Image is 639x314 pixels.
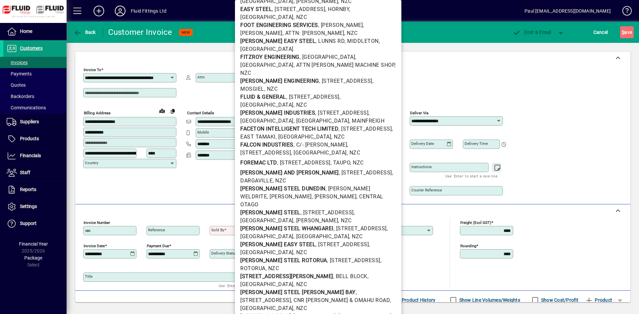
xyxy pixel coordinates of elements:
span: , MAINFREIGH [349,118,384,124]
span: , NZC [344,30,358,36]
span: , ATTN [PERSON_NAME] MACHINE SHOP [294,62,395,68]
span: , [GEOGRAPHIC_DATA] [291,150,347,156]
b: FOREMAC LTD [240,159,277,166]
span: , NZC [294,14,307,20]
span: , [STREET_ADDRESS] [286,94,339,100]
span: , NZC [331,134,345,140]
span: , NZC [266,265,279,271]
span: , BELL BLOCK [333,273,367,279]
b: [STREET_ADDRESS][PERSON_NAME] [240,273,333,279]
span: , [PERSON_NAME] [294,217,338,224]
span: , [STREET_ADDRESS] [316,241,369,248]
span: , [STREET_ADDRESS] [327,257,380,263]
b: [PERSON_NAME] INDUSTRIES [240,110,315,116]
span: , [STREET_ADDRESS] [272,6,325,12]
span: , TAUPO [330,159,350,166]
b: [PERSON_NAME] EASY STEEL [240,241,316,248]
span: , [PERSON_NAME] [318,22,363,28]
span: , ATTN: [PERSON_NAME] [283,30,344,36]
b: FITZROY ENGINEERING [240,54,300,60]
span: , [PERSON_NAME], [PERSON_NAME] [267,193,356,200]
span: , [STREET_ADDRESS] [319,78,372,84]
span: , NZC [294,102,307,108]
span: , C/- [PERSON_NAME] [294,142,347,148]
span: , [GEOGRAPHIC_DATA] [294,118,349,124]
span: , [GEOGRAPHIC_DATA] [300,54,355,60]
b: EASY STEEL [240,6,272,12]
span: , [STREET_ADDRESS] [277,159,330,166]
span: , [STREET_ADDRESS] [333,225,387,232]
span: , NZC [294,305,307,311]
span: , [GEOGRAPHIC_DATA] [276,134,331,140]
b: FACETON INTELLIGENT TECH LIMITED [240,126,338,132]
span: , NZC [350,159,364,166]
span: , NZC [349,233,363,240]
b: [PERSON_NAME] AND [PERSON_NAME] [240,169,339,176]
b: FLUID & GENERAL [240,94,286,100]
span: , NZC [338,217,352,224]
b: [PERSON_NAME] STEEL [240,209,301,216]
b: [PERSON_NAME] STEEL WHANGAREI [240,225,333,232]
span: , HORNBY [325,6,349,12]
b: [PERSON_NAME] STEEL [PERSON_NAME] BAY [240,289,356,295]
span: , NZC [294,249,307,256]
span: , [STREET_ADDRESS] [315,110,368,116]
b: [PERSON_NAME] ENGINEERING [240,78,319,84]
span: , MIDDLETON [344,38,379,44]
span: , [STREET_ADDRESS] [338,126,392,132]
span: , NZC [273,177,286,184]
b: [PERSON_NAME] STEEL DUNEDIN [240,185,325,192]
b: FALCON INDUSTRIES [240,142,294,148]
b: [PERSON_NAME] EASY STEEL [240,38,316,44]
span: , CNR [PERSON_NAME] & OMAHU ROAD [291,297,390,303]
span: , NZC [347,150,360,156]
b: [PERSON_NAME] STEEL ROTORUA [240,257,327,263]
span: , [STREET_ADDRESS] [301,209,354,216]
span: , [GEOGRAPHIC_DATA] [294,233,349,240]
span: , NZC [264,86,278,92]
span: , [STREET_ADDRESS] [339,169,392,176]
b: FOOT ENGINEERING SERVICES [240,22,318,28]
span: , NZC [294,281,307,287]
span: , LUNNS RD [316,38,344,44]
